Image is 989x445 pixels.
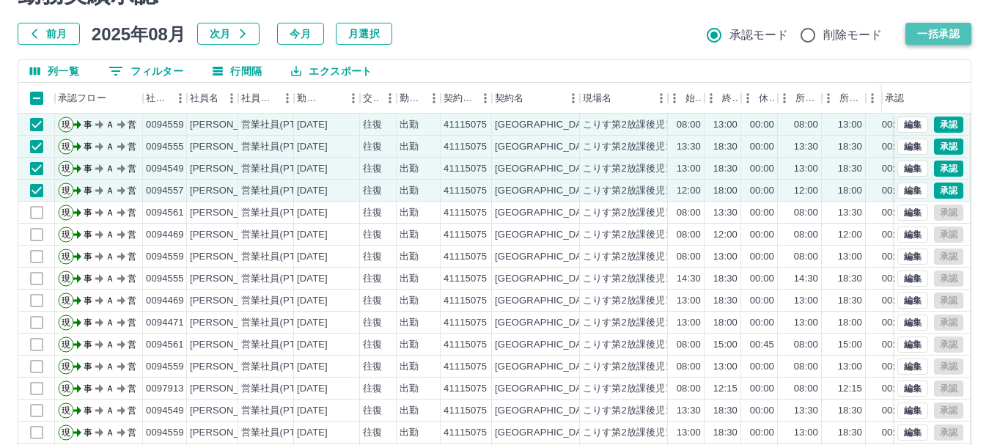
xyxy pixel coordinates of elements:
[297,360,328,374] div: [DATE]
[897,315,928,331] button: 編集
[241,272,318,286] div: 営業社員(PT契約)
[668,83,705,114] div: 始業
[838,184,862,198] div: 18:00
[62,361,70,372] text: 現
[400,250,419,264] div: 出勤
[128,317,136,328] text: 営
[897,402,928,419] button: 編集
[241,118,318,132] div: 営業社員(PT契約)
[713,228,738,242] div: 12:00
[838,118,862,132] div: 13:00
[277,23,324,45] button: 今月
[495,118,596,132] div: [GEOGRAPHIC_DATA]
[495,250,596,264] div: [GEOGRAPHIC_DATA]
[794,294,818,308] div: 13:00
[297,250,328,264] div: [DATE]
[241,294,318,308] div: 営業社員(PT契約)
[400,184,419,198] div: 出勤
[495,360,596,374] div: [GEOGRAPHIC_DATA]
[297,228,328,242] div: [DATE]
[297,272,328,286] div: [DATE]
[794,250,818,264] div: 08:00
[400,162,419,176] div: 出勤
[62,185,70,196] text: 現
[62,339,70,350] text: 現
[400,206,419,220] div: 出勤
[146,250,184,264] div: 0094559
[897,117,928,133] button: 編集
[190,162,270,176] div: [PERSON_NAME]
[297,184,328,198] div: [DATE]
[495,83,523,114] div: 契約名
[241,316,318,330] div: 営業社員(PT契約)
[580,83,668,114] div: 現場名
[444,162,487,176] div: 41115075
[106,229,114,240] text: Ａ
[84,185,92,196] text: 事
[583,118,685,132] div: こりす第2放課後児童会
[495,338,596,352] div: [GEOGRAPHIC_DATA]
[713,360,738,374] div: 13:00
[882,272,906,286] div: 00:00
[838,272,862,286] div: 18:30
[495,162,596,176] div: [GEOGRAPHIC_DATA]
[882,228,906,242] div: 00:00
[882,162,906,176] div: 00:00
[143,83,187,114] div: 社員番号
[444,206,487,220] div: 41115075
[146,316,184,330] div: 0094471
[750,316,774,330] div: 00:00
[897,271,928,287] button: 編集
[441,83,492,114] div: 契約コード
[62,295,70,306] text: 現
[838,338,862,352] div: 15:00
[583,162,685,176] div: こりす第2放課後児童会
[400,140,419,154] div: 出勤
[187,83,238,114] div: 社員名
[84,163,92,174] text: 事
[128,295,136,306] text: 営
[146,184,184,198] div: 0094557
[379,87,401,109] button: メニュー
[128,339,136,350] text: 営
[750,294,774,308] div: 00:00
[794,140,818,154] div: 13:30
[423,87,445,109] button: メニュー
[794,272,818,286] div: 14:30
[190,250,270,264] div: [PERSON_NAME]
[146,294,184,308] div: 0094469
[713,184,738,198] div: 18:00
[146,360,184,374] div: 0094559
[62,317,70,328] text: 現
[106,317,114,328] text: Ａ
[750,272,774,286] div: 00:00
[750,118,774,132] div: 00:00
[84,229,92,240] text: 事
[822,83,866,114] div: 所定終業
[838,206,862,220] div: 13:30
[444,184,487,198] div: 41115075
[583,250,685,264] div: こりす第2放課後児童会
[882,316,906,330] div: 00:00
[444,83,474,114] div: 契約コード
[750,338,774,352] div: 00:45
[241,184,318,198] div: 営業社員(PT契約)
[400,294,419,308] div: 出勤
[713,338,738,352] div: 15:00
[794,118,818,132] div: 08:00
[882,184,906,198] div: 00:00
[583,316,685,330] div: こりす第2放課後児童会
[190,360,270,374] div: [PERSON_NAME]
[297,294,328,308] div: [DATE]
[241,140,318,154] div: 営業社員(PT契約)
[839,83,863,114] div: 所定終業
[794,316,818,330] div: 13:00
[55,83,143,114] div: 承認フロー
[190,184,270,198] div: [PERSON_NAME]
[276,87,298,109] button: メニュー
[190,272,270,286] div: [PERSON_NAME]
[128,141,136,152] text: 営
[297,140,328,154] div: [DATE]
[562,87,584,109] button: メニュー
[128,185,136,196] text: 営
